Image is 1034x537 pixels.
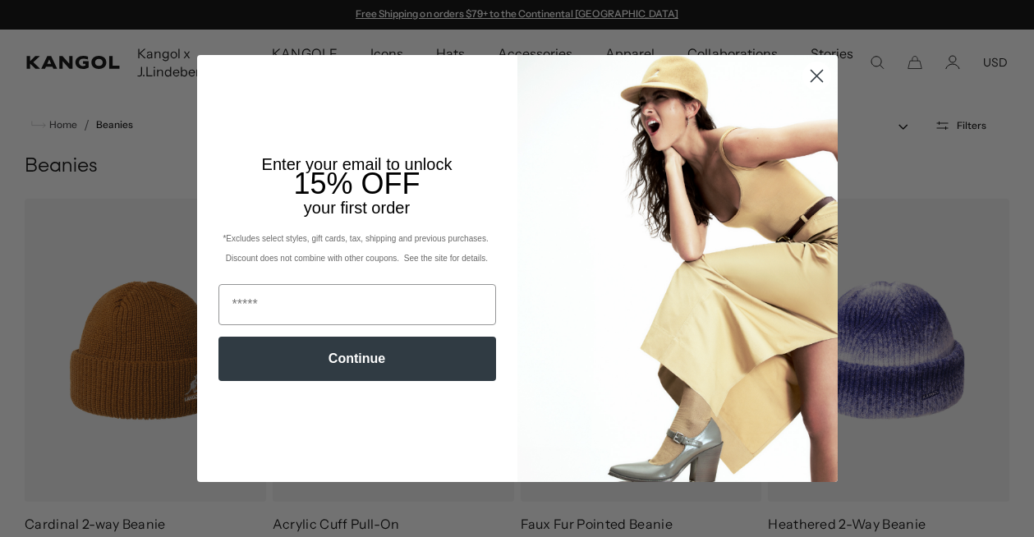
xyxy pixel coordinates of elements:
[802,62,831,90] button: Close dialog
[304,199,410,217] span: your first order
[293,167,420,200] span: 15% OFF
[218,284,496,325] input: Email
[262,155,453,173] span: Enter your email to unlock
[218,337,496,381] button: Continue
[223,234,490,263] span: *Excludes select styles, gift cards, tax, shipping and previous purchases. Discount does not comb...
[517,55,838,482] img: 93be19ad-e773-4382-80b9-c9d740c9197f.jpeg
